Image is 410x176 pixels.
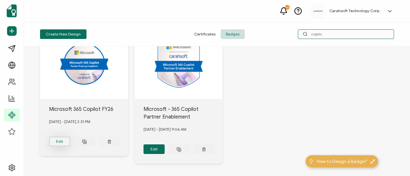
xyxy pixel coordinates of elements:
[329,9,380,13] h5: Carahsoft Technology Corp.
[189,29,221,39] span: Certificates
[143,105,223,121] div: Microsoft - 365 Copilot Partner Enablement
[49,105,128,113] div: Microsoft 365 Copilot FY26
[285,5,290,10] div: 31
[143,121,223,138] div: [DATE] - [DATE] 9.06 AM
[49,137,70,146] button: Edit
[313,10,323,12] img: a9ee5910-6a38-4b3f-8289-cffb42fa798b.svg
[143,144,165,154] button: Edit
[370,159,375,164] img: minimize-icon.svg
[221,29,245,39] span: Badges
[317,158,367,165] span: How to Design a Badge?
[49,113,128,130] div: [DATE] - [DATE] 2.31 PM
[7,4,17,17] img: sertifier-logomark-colored.svg
[298,29,394,39] input: Search
[40,29,86,39] button: Create New Design
[378,145,410,176] iframe: Chat Widget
